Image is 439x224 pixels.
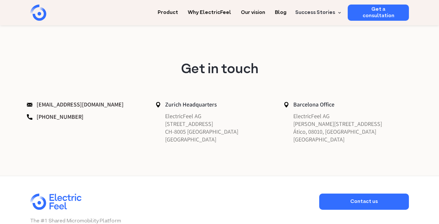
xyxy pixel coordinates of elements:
a: Why ElectricFeel [188,5,231,17]
a: Our vision [241,5,265,17]
p: ElectricFeel AG [PERSON_NAME][STREET_ADDRESS] Ático, 08010, [GEOGRAPHIC_DATA] [GEOGRAPHIC_DATA] [284,112,409,143]
a: home [30,5,82,21]
div: Success Stories [291,5,343,21]
a: [EMAIL_ADDRESS][DOMAIN_NAME] [37,101,124,108]
p: Barcelona Office [284,100,409,109]
a: Blog [275,5,287,17]
div: Success Stories [295,9,335,17]
a: Contact us [319,194,409,210]
a: Product [158,5,178,17]
input: Submit [24,26,56,38]
h3: Get in touch [30,62,409,77]
a: Get a consultation [348,5,409,21]
p: ElectricFeel AG [STREET_ADDRESS] CH-8005 [GEOGRAPHIC_DATA] [GEOGRAPHIC_DATA] [155,112,281,143]
p: Zurich Headquarters [155,100,281,109]
a: [PHONE_NUMBER] [37,113,84,120]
